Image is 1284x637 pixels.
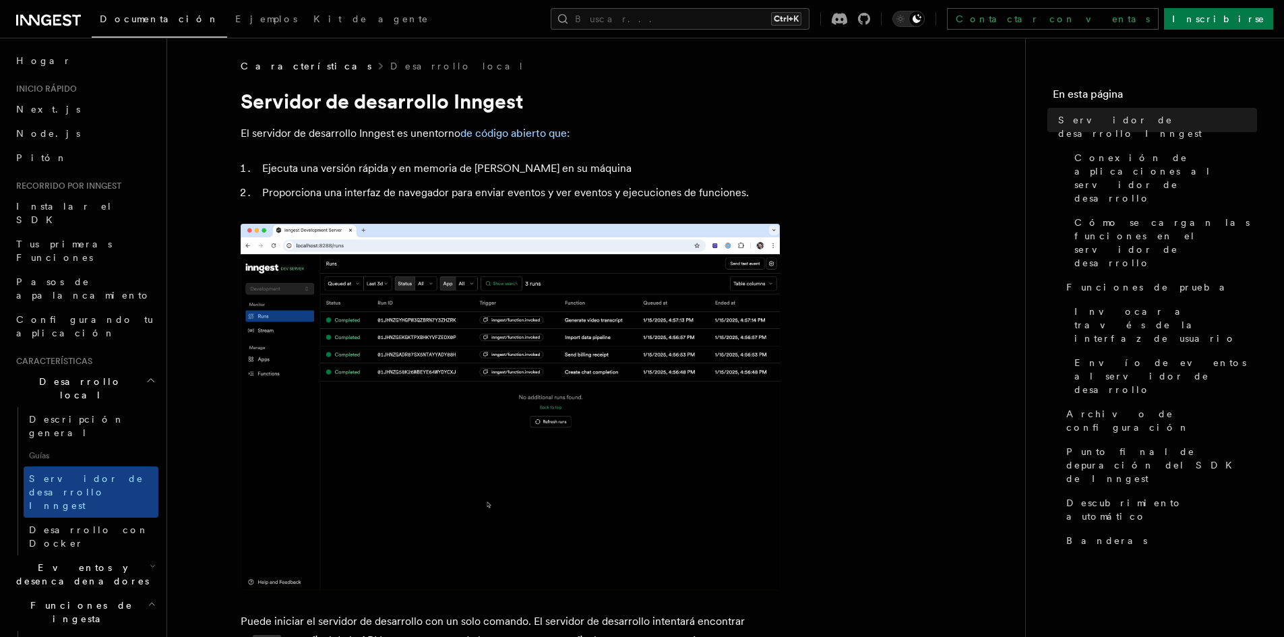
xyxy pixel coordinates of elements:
[1069,299,1257,351] a: Invocar a través de la interfaz de usuario
[16,152,67,163] font: Pitón
[305,4,437,36] a: Kit de agente
[1074,152,1211,204] font: Conexión de aplicaciones al servidor de desarrollo
[235,13,297,24] font: Ejemplos
[16,357,92,366] font: Características
[11,593,158,631] button: Funciones de ingesta
[16,314,153,338] font: Configurando tu aplicación
[24,518,158,555] a: Desarrollo con Docker
[1053,108,1257,146] a: Servidor de desarrollo Inngest
[771,12,801,26] kbd: Ctrl+K
[1061,491,1257,528] a: Descubrimiento automático
[262,186,749,199] font: Proporciona una interfaz de navegador para enviar eventos y ver eventos y ejecuciones de funciones.
[1066,497,1183,522] font: Descubrimiento automático
[11,369,158,407] button: Desarrollo local
[1172,13,1265,24] font: Inscribirse
[16,104,80,115] font: Next.js
[29,473,144,511] font: Servidor de desarrollo Inngest
[1061,275,1257,299] a: Funciones de prueba
[29,451,50,460] font: Guías
[1164,8,1273,30] a: Inscribirse
[24,466,158,518] a: Servidor de desarrollo Inngest
[1066,408,1190,433] font: Archivo de configuración
[390,59,524,73] a: Desarrollo local
[29,414,125,438] font: Descripción general
[1058,115,1202,139] font: Servidor de desarrollo Inngest
[1066,446,1240,484] font: Punto final de depuración del SDK de Inngest
[11,232,158,270] a: Tus primeras Funciones
[241,61,371,71] font: Características
[1053,88,1123,100] font: En esta página
[390,61,524,71] font: Desarrollo local
[16,276,151,301] font: Pasos de apalancamiento
[11,407,158,555] div: Desarrollo local
[227,4,305,36] a: Ejemplos
[1066,535,1147,546] font: Banderas
[460,127,570,140] a: de código abierto que:
[1061,439,1257,491] a: Punto final de depuración del SDK de Inngest
[16,562,149,586] font: Eventos y desencadenadores
[1074,217,1250,268] font: Cómo se cargan las funciones en el servidor de desarrollo
[100,13,219,24] font: Documentación
[1066,282,1235,293] font: Funciones de prueba
[11,97,158,121] a: Next.js
[11,146,158,170] a: Pitón
[892,11,925,27] button: Activar o desactivar el modo oscuro
[11,121,158,146] a: Node.js
[241,224,780,590] img: Demostración del servidor de desarrollo
[1074,306,1236,344] font: Invocar a través de la interfaz de usuario
[241,89,523,113] font: Servidor de desarrollo Inngest
[1069,210,1257,275] a: Cómo se cargan las funciones en el servidor de desarrollo
[11,194,158,232] a: Instalar el SDK
[11,307,158,345] a: Configurando tu aplicación
[16,128,80,139] font: Node.js
[1069,351,1257,402] a: Envío de eventos al servidor de desarrollo
[313,13,429,24] font: Kit de agente
[11,49,158,73] a: Hogar
[29,524,149,549] font: Desarrollo con Docker
[947,8,1159,30] a: Contactar con ventas
[1061,528,1257,553] a: Banderas
[16,181,121,191] font: Recorrido por Inngest
[1069,146,1257,210] a: Conexión de aplicaciones al servidor de desarrollo
[551,8,809,30] button: Buscar...Ctrl+K
[30,600,133,624] font: Funciones de ingesta
[16,84,77,94] font: Inicio rápido
[575,13,660,24] font: Buscar...
[39,376,122,400] font: Desarrollo local
[16,239,112,263] font: Tus primeras Funciones
[16,201,113,225] font: Instalar el SDK
[24,407,158,445] a: Descripción general
[92,4,227,38] a: Documentación
[11,270,158,307] a: Pasos de apalancamiento
[1074,357,1246,395] font: Envío de eventos al servidor de desarrollo
[262,162,632,175] font: Ejecuta una versión rápida y en memoria de [PERSON_NAME] en su máquina
[423,127,460,140] font: entorno
[1061,402,1257,439] a: Archivo de configuración
[956,13,1150,24] font: Contactar con ventas
[241,127,423,140] font: El servidor de desarrollo Inngest es un
[16,55,71,66] font: Hogar
[11,555,158,593] button: Eventos y desencadenadores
